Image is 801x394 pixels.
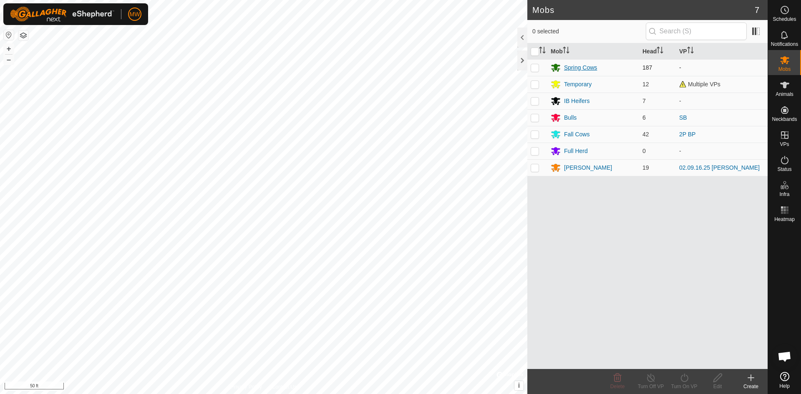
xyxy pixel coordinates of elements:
div: [PERSON_NAME] [564,163,612,172]
span: Heatmap [774,217,795,222]
th: VP [676,43,768,60]
th: Mob [547,43,639,60]
input: Search (S) [646,23,747,40]
th: Head [639,43,676,60]
a: Privacy Policy [231,383,262,391]
a: 02.09.16.25 [PERSON_NAME] [679,164,760,171]
h2: Mobs [532,5,755,15]
span: Neckbands [772,117,797,122]
button: – [4,55,14,65]
span: Status [777,167,791,172]
span: VPs [780,142,789,147]
span: Animals [776,92,793,97]
span: Mobs [778,67,791,72]
span: Notifications [771,42,798,47]
div: Turn Off VP [634,383,667,390]
span: 42 [642,131,649,138]
td: - [676,143,768,159]
span: MW [130,10,140,19]
p-sorticon: Activate to sort [563,48,569,55]
div: Spring Cows [564,63,597,72]
span: Help [779,384,790,389]
a: 2P BP [679,131,695,138]
button: i [514,381,524,390]
td: - [676,93,768,109]
button: + [4,44,14,54]
a: Help [768,369,801,392]
a: SB [679,114,687,121]
td: - [676,59,768,76]
div: Bulls [564,113,577,122]
p-sorticon: Activate to sort [539,48,546,55]
div: Open chat [772,344,797,369]
span: 7 [755,4,759,16]
a: Contact Us [272,383,297,391]
span: 12 [642,81,649,88]
div: Fall Cows [564,130,589,139]
span: i [518,382,520,389]
span: 19 [642,164,649,171]
p-sorticon: Activate to sort [657,48,663,55]
p-sorticon: Activate to sort [687,48,694,55]
div: Temporary [564,80,592,89]
div: Create [734,383,768,390]
span: Delete [610,384,625,389]
span: 0 selected [532,27,646,36]
button: Reset Map [4,30,14,40]
span: Schedules [773,17,796,22]
span: 6 [642,114,646,121]
div: Full Herd [564,147,588,156]
span: 187 [642,64,652,71]
span: Multiple VPs [679,81,720,88]
div: Edit [701,383,734,390]
img: Gallagher Logo [10,7,114,22]
span: 0 [642,148,646,154]
span: Infra [779,192,789,197]
div: Turn On VP [667,383,701,390]
span: 7 [642,98,646,104]
div: IB Heifers [564,97,589,105]
button: Map Layers [18,30,28,40]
